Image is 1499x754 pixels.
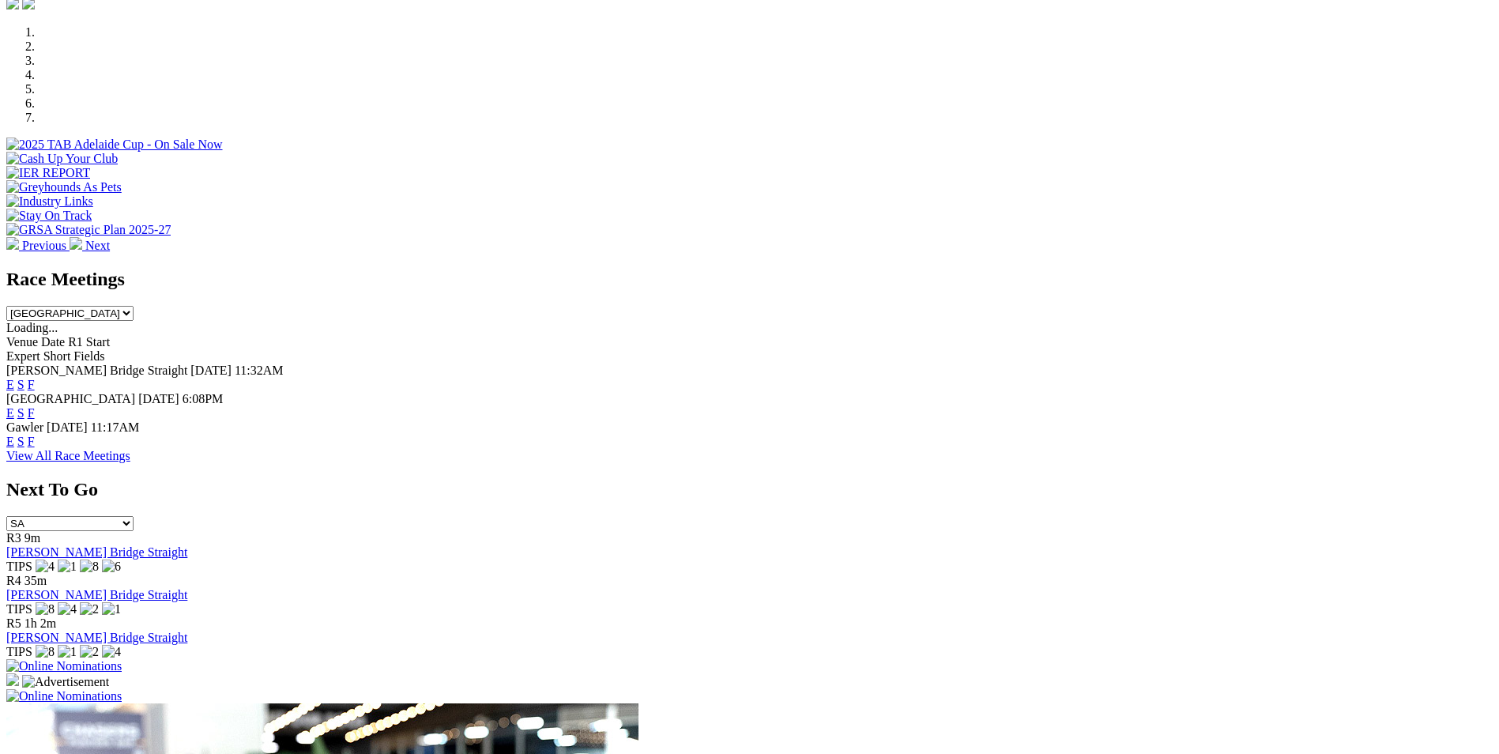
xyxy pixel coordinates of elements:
[41,335,65,349] span: Date
[6,689,122,703] img: Online Nominations
[70,239,110,252] a: Next
[6,223,171,237] img: GRSA Strategic Plan 2025-27
[17,435,24,448] a: S
[36,560,55,574] img: 4
[6,406,14,420] a: E
[70,237,82,250] img: chevron-right-pager-white.svg
[28,435,35,448] a: F
[22,675,109,689] img: Advertisement
[6,531,21,545] span: R3
[6,180,122,194] img: Greyhounds As Pets
[6,378,14,391] a: E
[36,602,55,616] img: 8
[235,364,284,377] span: 11:32AM
[6,152,118,166] img: Cash Up Your Club
[24,531,40,545] span: 9m
[6,209,92,223] img: Stay On Track
[85,239,110,252] span: Next
[22,239,66,252] span: Previous
[190,364,232,377] span: [DATE]
[6,239,70,252] a: Previous
[80,645,99,659] img: 2
[73,349,104,363] span: Fields
[6,237,19,250] img: chevron-left-pager-white.svg
[68,335,110,349] span: R1 Start
[6,194,93,209] img: Industry Links
[24,616,56,630] span: 1h 2m
[6,435,14,448] a: E
[6,269,1493,290] h2: Race Meetings
[6,545,187,559] a: [PERSON_NAME] Bridge Straight
[138,392,179,405] span: [DATE]
[6,616,21,630] span: R5
[6,645,32,658] span: TIPS
[6,673,19,686] img: 15187_Greyhounds_GreysPlayCentral_Resize_SA_WebsiteBanner_300x115_2025.jpg
[6,420,43,434] span: Gawler
[58,602,77,616] img: 4
[17,406,24,420] a: S
[28,378,35,391] a: F
[6,449,130,462] a: View All Race Meetings
[102,602,121,616] img: 1
[6,364,187,377] span: [PERSON_NAME] Bridge Straight
[80,560,99,574] img: 8
[102,645,121,659] img: 4
[47,420,88,434] span: [DATE]
[6,588,187,601] a: [PERSON_NAME] Bridge Straight
[36,645,55,659] img: 8
[24,574,47,587] span: 35m
[28,406,35,420] a: F
[6,321,58,334] span: Loading...
[58,645,77,659] img: 1
[58,560,77,574] img: 1
[17,378,24,391] a: S
[183,392,224,405] span: 6:08PM
[6,574,21,587] span: R4
[6,631,187,644] a: [PERSON_NAME] Bridge Straight
[6,602,32,616] span: TIPS
[6,138,223,152] img: 2025 TAB Adelaide Cup - On Sale Now
[6,335,38,349] span: Venue
[6,659,122,673] img: Online Nominations
[102,560,121,574] img: 6
[6,392,135,405] span: [GEOGRAPHIC_DATA]
[6,560,32,573] span: TIPS
[6,166,90,180] img: IER REPORT
[91,420,140,434] span: 11:17AM
[6,479,1493,500] h2: Next To Go
[6,349,40,363] span: Expert
[80,602,99,616] img: 2
[43,349,71,363] span: Short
